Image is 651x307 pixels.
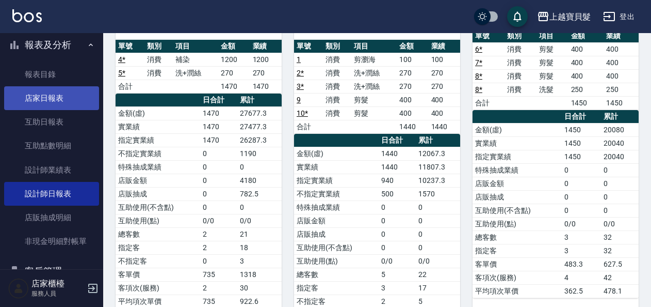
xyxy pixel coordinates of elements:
[601,150,639,163] td: 20040
[237,160,282,174] td: 0
[601,177,639,190] td: 0
[323,80,352,93] td: 消費
[507,6,528,27] button: save
[351,93,397,106] td: 剪髮
[323,93,352,106] td: 消費
[294,281,379,295] td: 指定客
[116,201,200,214] td: 互助使用(不含點)
[473,271,562,284] td: 客項次(服務)
[379,160,416,174] td: 1440
[218,53,250,66] td: 1200
[397,93,428,106] td: 400
[379,187,416,201] td: 500
[31,289,84,298] p: 服務人員
[599,7,639,26] button: 登出
[397,120,428,133] td: 1440
[379,134,416,147] th: 日合計
[533,6,595,27] button: 上越寶貝髮
[562,190,601,204] td: 0
[504,69,536,83] td: 消費
[237,281,282,295] td: 30
[218,66,250,80] td: 270
[237,187,282,201] td: 782.5
[116,160,200,174] td: 特殊抽成業績
[200,147,237,160] td: 0
[416,174,460,187] td: 10237.3
[294,214,379,227] td: 店販金額
[416,281,460,295] td: 17
[473,29,639,110] table: a dense table
[116,214,200,227] td: 互助使用(點)
[601,123,639,136] td: 20080
[473,190,562,204] td: 店販抽成
[116,241,200,254] td: 指定客
[504,42,536,56] td: 消費
[237,254,282,268] td: 3
[351,40,397,53] th: 項目
[429,40,460,53] th: 業績
[237,174,282,187] td: 4180
[473,96,504,110] td: 合計
[297,55,301,64] a: 1
[473,257,562,271] td: 客單價
[297,96,301,104] a: 9
[568,69,604,83] td: 400
[416,187,460,201] td: 1570
[562,231,601,244] td: 3
[237,120,282,133] td: 27477.3
[562,217,601,231] td: 0/0
[536,83,568,96] td: 洗髮
[397,66,428,80] td: 270
[31,279,84,289] h5: 店家櫃檯
[473,244,562,257] td: 指定客
[536,56,568,69] td: 剪髮
[416,147,460,160] td: 12067.3
[4,134,99,158] a: 互助點數明細
[473,163,562,177] td: 特殊抽成業績
[237,133,282,147] td: 26287.3
[294,227,379,241] td: 店販抽成
[4,63,99,86] a: 報表目錄
[250,66,282,80] td: 270
[237,147,282,160] td: 1190
[473,284,562,298] td: 平均項次單價
[116,106,200,120] td: 金額(虛)
[4,182,99,206] a: 設計師日報表
[416,160,460,174] td: 11807.3
[568,83,604,96] td: 250
[351,106,397,120] td: 剪髮
[601,136,639,150] td: 20040
[12,9,42,22] img: Logo
[397,40,428,53] th: 金額
[237,94,282,107] th: 累計
[116,40,282,94] table: a dense table
[562,284,601,298] td: 362.5
[218,40,250,53] th: 金額
[504,29,536,43] th: 類別
[397,53,428,66] td: 100
[323,106,352,120] td: 消費
[601,163,639,177] td: 0
[473,136,562,150] td: 實業績
[379,254,416,268] td: 0/0
[237,214,282,227] td: 0/0
[4,32,99,58] button: 報表及分析
[173,40,218,53] th: 項目
[250,40,282,53] th: 業績
[116,133,200,147] td: 指定實業績
[237,201,282,214] td: 0
[200,281,237,295] td: 2
[200,133,237,147] td: 1470
[562,271,601,284] td: 4
[416,214,460,227] td: 0
[379,227,416,241] td: 0
[294,241,379,254] td: 互助使用(不含點)
[601,204,639,217] td: 0
[601,257,639,271] td: 627.5
[604,83,639,96] td: 250
[473,204,562,217] td: 互助使用(不含點)
[173,66,218,80] td: 洗+潤絲
[397,80,428,93] td: 270
[237,106,282,120] td: 27677.3
[379,268,416,281] td: 5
